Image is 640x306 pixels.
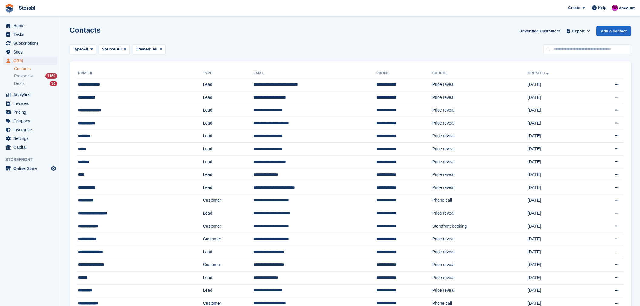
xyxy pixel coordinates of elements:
[3,48,57,56] a: menu
[45,73,57,79] div: 1160
[565,26,592,36] button: Export
[432,104,528,117] td: Price reveal
[432,78,528,91] td: Price reveal
[612,5,618,11] img: Helen Morton
[14,73,33,79] span: Prospects
[376,69,432,78] th: Phone
[13,30,50,39] span: Tasks
[13,143,50,151] span: Capital
[203,69,253,78] th: Type
[5,157,60,163] span: Storefront
[432,130,528,143] td: Price reveal
[5,4,14,13] img: stora-icon-8386f47178a22dfd0bd8f6a31ec36ba5ce8667c1dd55bd0f319d3a0aa187defe.svg
[432,117,528,130] td: Price reveal
[13,108,50,116] span: Pricing
[14,73,57,79] a: Prospects 1160
[432,207,528,220] td: Price reveal
[203,246,253,259] td: Lead
[50,165,57,172] a: Preview store
[432,168,528,181] td: Price reveal
[203,259,253,272] td: Customer
[203,117,253,130] td: Lead
[3,30,57,39] a: menu
[102,46,116,52] span: Source:
[203,91,253,104] td: Lead
[568,5,580,11] span: Create
[50,81,57,86] div: 30
[70,26,101,34] h1: Contacts
[203,155,253,168] td: Lead
[70,44,96,54] button: Type: All
[432,272,528,285] td: Price reveal
[203,284,253,297] td: Lead
[99,44,130,54] button: Source: All
[528,194,589,207] td: [DATE]
[13,134,50,143] span: Settings
[432,91,528,104] td: Price reveal
[203,220,253,233] td: Customer
[432,155,528,168] td: Price reveal
[203,104,253,117] td: Lead
[3,39,57,47] a: menu
[13,99,50,108] span: Invoices
[432,259,528,272] td: Price reveal
[203,233,253,246] td: Customer
[78,71,93,75] a: Name
[203,78,253,91] td: Lead
[528,246,589,259] td: [DATE]
[132,44,165,54] button: Created: All
[13,39,50,47] span: Subscriptions
[528,284,589,297] td: [DATE]
[203,181,253,194] td: Lead
[528,78,589,91] td: [DATE]
[3,134,57,143] a: menu
[3,57,57,65] a: menu
[3,143,57,151] a: menu
[253,69,376,78] th: Email
[203,130,253,143] td: Lead
[572,28,585,34] span: Export
[73,46,83,52] span: Type:
[3,99,57,108] a: menu
[517,26,563,36] a: Unverified Customers
[528,181,589,194] td: [DATE]
[117,46,122,52] span: All
[13,57,50,65] span: CRM
[528,168,589,181] td: [DATE]
[3,117,57,125] a: menu
[16,3,38,13] a: Storabl
[13,48,50,56] span: Sites
[528,130,589,143] td: [DATE]
[13,164,50,173] span: Online Store
[432,181,528,194] td: Price reveal
[203,207,253,220] td: Lead
[528,104,589,117] td: [DATE]
[3,21,57,30] a: menu
[528,91,589,104] td: [DATE]
[528,272,589,285] td: [DATE]
[528,207,589,220] td: [DATE]
[136,47,152,51] span: Created:
[203,194,253,207] td: Customer
[14,66,57,72] a: Contacts
[528,259,589,272] td: [DATE]
[598,5,606,11] span: Help
[13,117,50,125] span: Coupons
[528,117,589,130] td: [DATE]
[203,168,253,181] td: Lead
[14,81,25,86] span: Deals
[528,71,550,75] a: Created
[432,194,528,207] td: Phone call
[432,284,528,297] td: Price reveal
[203,272,253,285] td: Lead
[13,125,50,134] span: Insurance
[83,46,88,52] span: All
[432,69,528,78] th: Source
[619,5,635,11] span: Account
[528,155,589,168] td: [DATE]
[432,233,528,246] td: Price reveal
[432,143,528,156] td: Price reveal
[432,246,528,259] td: Price reveal
[13,90,50,99] span: Analytics
[528,220,589,233] td: [DATE]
